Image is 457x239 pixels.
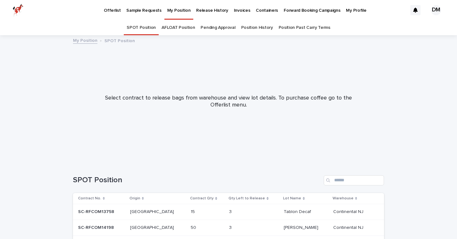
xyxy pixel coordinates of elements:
p: Qty Left to Release [228,195,265,202]
tr: SC-RFCOM13758SC-RFCOM13758 [GEOGRAPHIC_DATA][GEOGRAPHIC_DATA] 1515 33 Tablon DecafTablon Decaf Co... [73,204,384,220]
a: My Position [73,36,97,44]
p: Warehouse [333,195,354,202]
p: Continental NJ [333,208,365,215]
p: Continental NJ [333,224,365,230]
a: Position Past Carry Terms [279,20,330,35]
p: SPOT Position [104,37,135,44]
tr: SC-RFCOM14198SC-RFCOM14198 [GEOGRAPHIC_DATA][GEOGRAPHIC_DATA] 5050 33 [PERSON_NAME][PERSON_NAME] ... [73,220,384,236]
img: zttTXibQQrCfv9chImQE [13,4,23,16]
p: Select contract to release bags from warehouse and view lot details. To purchase coffee go to the... [102,95,355,108]
p: Lot Name [283,195,301,202]
p: 3 [229,208,233,215]
p: 3 [229,224,233,230]
p: SC-RFCOM14198 [78,224,115,230]
a: Pending Approval [201,20,235,35]
p: Tablon Decaf [284,208,312,215]
h1: SPOT Position [73,176,321,185]
p: Contract Qty [190,195,214,202]
p: SC-RFCOM13758 [78,208,116,215]
p: [GEOGRAPHIC_DATA] [130,208,175,215]
p: [PERSON_NAME] [284,224,320,230]
p: Contract No. [78,195,101,202]
p: Origin [129,195,140,202]
p: 50 [191,224,197,230]
p: [GEOGRAPHIC_DATA] [130,224,175,230]
a: AFLOAT Position [162,20,195,35]
a: SPOT Position [127,20,156,35]
a: Position History [241,20,273,35]
input: Search [324,175,384,185]
p: 15 [191,208,196,215]
div: DM [431,5,441,15]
